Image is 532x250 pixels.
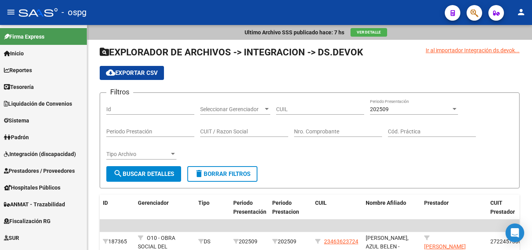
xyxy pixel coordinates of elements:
span: EXPLORADOR DE ARCHIVOS -> INTEGRACION -> DS.DEVOK [100,47,363,58]
span: Nombre Afiliado [366,200,406,206]
span: ANMAT - Trazabilidad [4,200,65,209]
button: Exportar CSV [100,66,164,80]
mat-icon: person [516,7,526,17]
div: Open Intercom Messenger [506,223,524,242]
span: Prestador [424,200,449,206]
mat-icon: delete [194,169,204,178]
span: Liquidación de Convenios [4,99,72,108]
span: Periodo Prestacion [272,200,299,215]
span: Firma Express [4,32,44,41]
span: - ospg [62,4,86,21]
button: Ver Detalle [351,28,387,37]
button: Borrar Filtros [187,166,257,182]
span: Tipo [198,200,210,206]
span: 27224573060 [490,238,525,245]
span: Exportar CSV [106,69,158,76]
span: Ver Detalle [357,30,381,34]
datatable-header-cell: Periodo Presentación [230,195,269,220]
datatable-header-cell: Prestador [421,195,487,220]
div: 202509 [233,237,266,246]
span: ID [103,200,108,206]
datatable-header-cell: CUIT Prestador [487,195,530,220]
span: Borrar Filtros [194,170,250,177]
div: 202509 [272,237,309,246]
datatable-header-cell: ID [100,195,135,220]
datatable-header-cell: Tipo [195,195,230,220]
mat-icon: cloud_download [106,68,115,77]
span: Reportes [4,66,32,74]
span: Prestadores / Proveedores [4,167,75,175]
div: DS [198,237,227,246]
span: Hospitales Públicos [4,183,60,192]
mat-icon: menu [6,7,16,17]
span: 202509 [370,106,389,112]
span: Buscar Detalles [113,170,174,177]
button: Buscar Detalles [106,166,181,182]
datatable-header-cell: Nombre Afiliado [363,195,421,220]
span: Gerenciador [138,200,169,206]
div: 187365 [103,237,132,246]
span: CUIL [315,200,327,206]
span: [PERSON_NAME], AZUL BELEN - [366,235,409,250]
datatable-header-cell: CUIL [312,195,363,220]
p: Ultimo Archivo SSS publicado hace: 7 hs [245,28,344,37]
span: Padrón [4,133,29,142]
div: Ir al importador Integración ds.devok... [426,46,520,55]
datatable-header-cell: Gerenciador [135,195,195,220]
span: Fiscalización RG [4,217,51,225]
h3: Filtros [106,87,133,98]
span: Sistema [4,116,29,125]
mat-icon: search [113,169,123,178]
span: CUIT Prestador [490,200,515,215]
span: Tipo Archivo [106,151,169,158]
span: SUR [4,234,19,242]
datatable-header-cell: Periodo Prestacion [269,195,312,220]
span: Integración (discapacidad) [4,150,76,158]
span: 23463623724 [324,238,358,245]
span: Inicio [4,49,24,58]
span: Seleccionar Gerenciador [200,106,263,113]
span: Periodo Presentación [233,200,266,215]
span: Tesorería [4,83,34,91]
